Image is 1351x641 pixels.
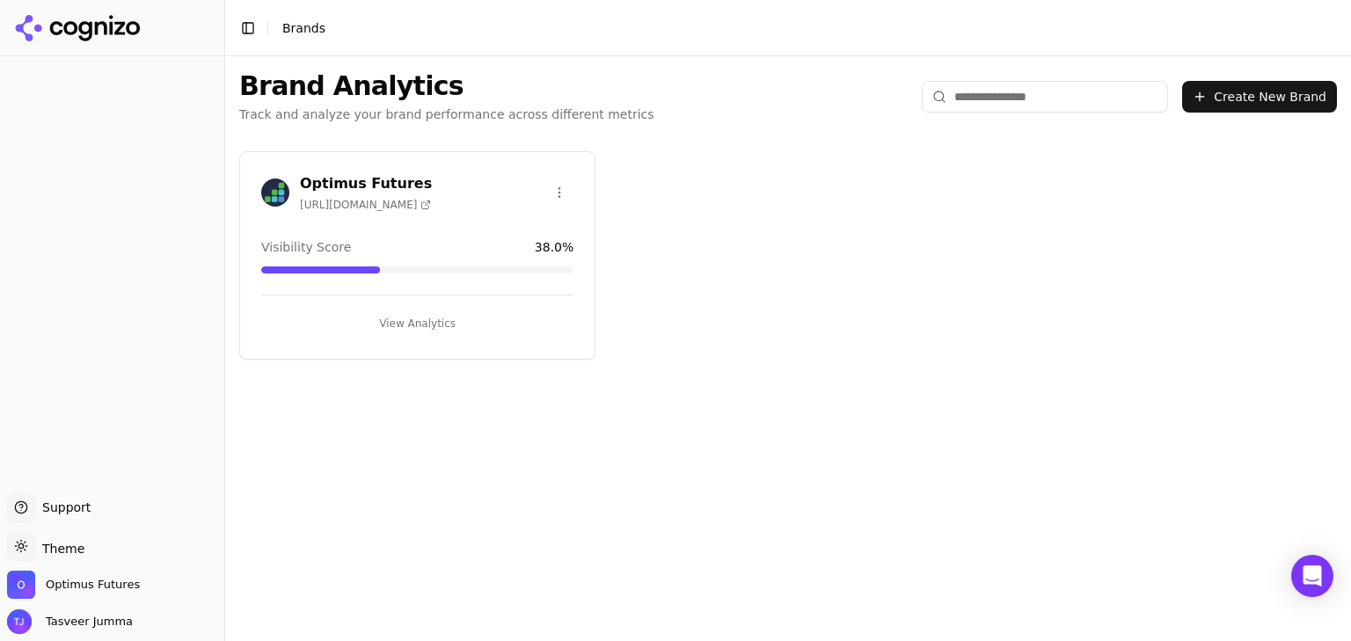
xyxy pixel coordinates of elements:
[282,19,325,37] nav: breadcrumb
[7,571,35,599] img: Optimus Futures
[300,198,431,212] span: [URL][DOMAIN_NAME]
[7,571,140,599] button: Open organization switcher
[300,173,432,194] h3: Optimus Futures
[239,106,654,123] p: Track and analyze your brand performance across different metrics
[35,499,91,516] span: Support
[535,238,573,256] span: 38.0 %
[1182,81,1337,113] button: Create New Brand
[282,21,325,35] span: Brands
[239,70,654,102] h1: Brand Analytics
[261,310,573,338] button: View Analytics
[7,609,133,634] button: Open user button
[261,178,289,207] img: Optimus Futures
[46,577,140,593] span: Optimus Futures
[35,542,84,556] span: Theme
[1291,555,1333,597] div: Open Intercom Messenger
[39,614,133,630] span: Tasveer Jumma
[261,238,351,256] span: Visibility Score
[7,609,32,634] img: Tasveer Jumma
